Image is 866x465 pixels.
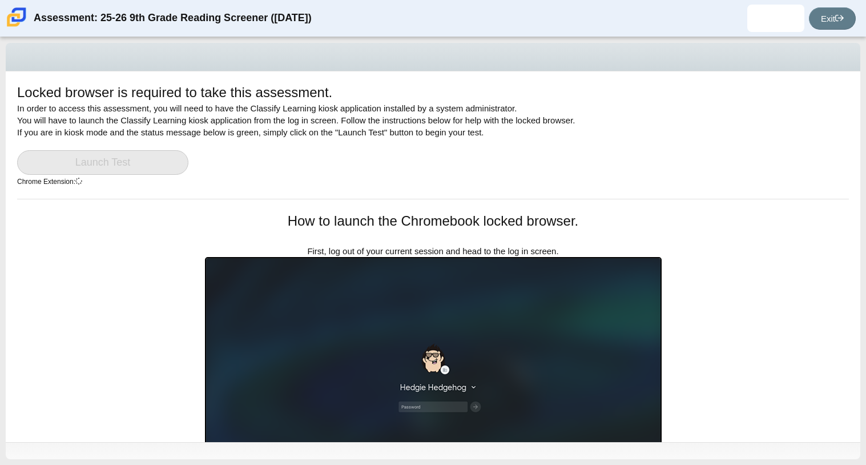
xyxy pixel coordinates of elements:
a: Launch Test [17,150,188,175]
a: Carmen School of Science & Technology [5,21,29,31]
div: Assessment: 25-26 9th Grade Reading Screener ([DATE]) [34,5,312,32]
a: Exit [809,7,856,30]
small: Chrome Extension: [17,178,82,186]
img: Carmen School of Science & Technology [5,5,29,29]
img: raniya.fipps.X6C5MD [767,9,785,27]
h1: Locked browser is required to take this assessment. [17,83,332,102]
div: In order to access this assessment, you will need to have the Classify Learning kiosk application... [17,83,849,199]
h1: How to launch the Chromebook locked browser. [205,211,662,231]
